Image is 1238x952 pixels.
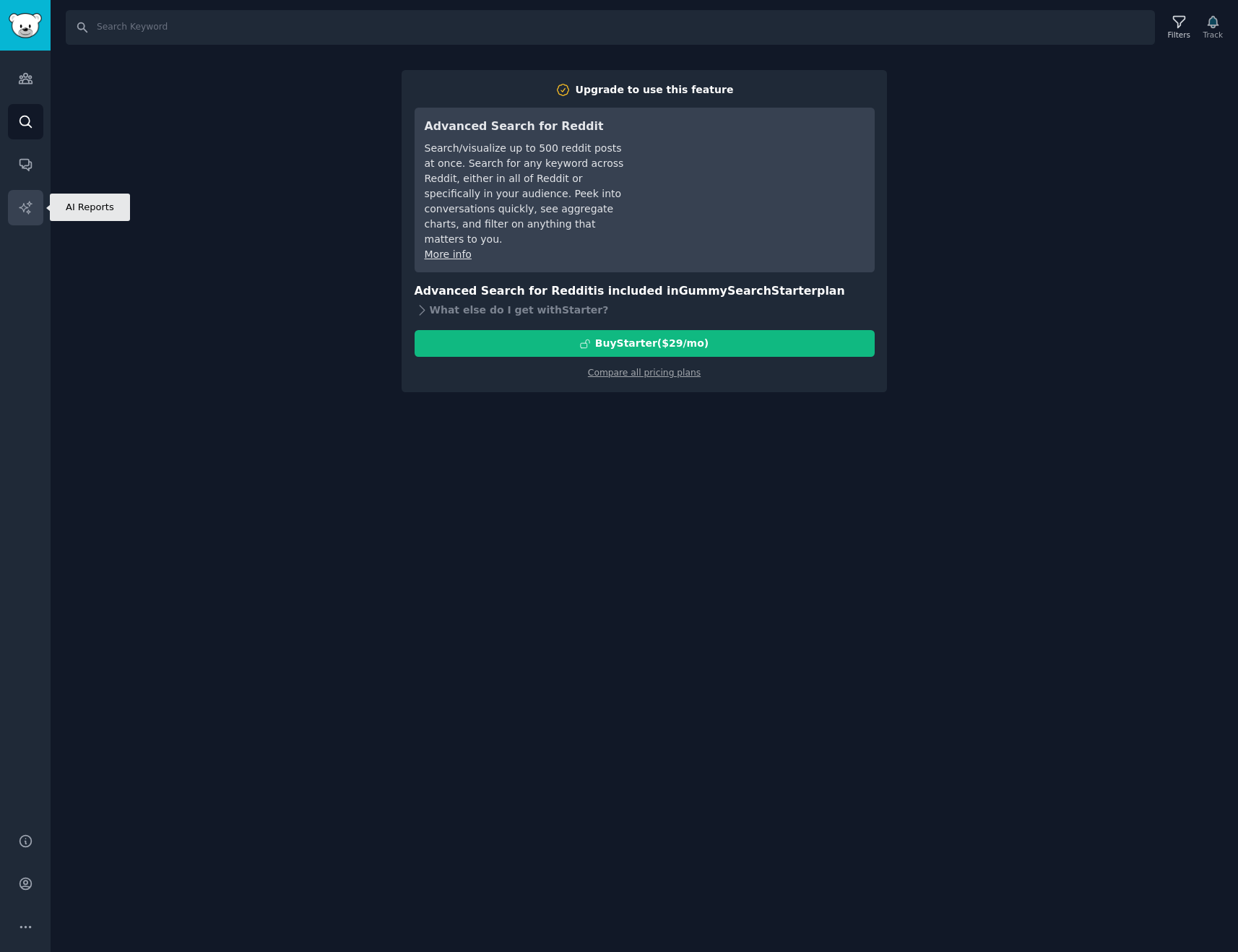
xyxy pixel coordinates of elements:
h3: Advanced Search for Reddit is included in plan [415,282,875,300]
a: Compare all pricing plans [588,368,701,378]
div: Filters [1168,30,1190,40]
div: Upgrade to use this feature [576,82,734,98]
input: Search Keyword [66,10,1155,45]
div: Buy Starter ($ 29 /mo ) [595,336,709,351]
button: BuyStarter($29/mo) [415,330,875,357]
span: GummySearch Starter [679,284,817,298]
div: Search/visualize up to 500 reddit posts at once. Search for any keyword across Reddit, either in ... [425,141,628,247]
h3: Advanced Search for Reddit [425,118,628,136]
img: GummySearch logo [9,13,42,38]
iframe: YouTube video player [648,118,865,226]
div: What else do I get with Starter ? [415,300,875,320]
a: More info [425,248,472,260]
